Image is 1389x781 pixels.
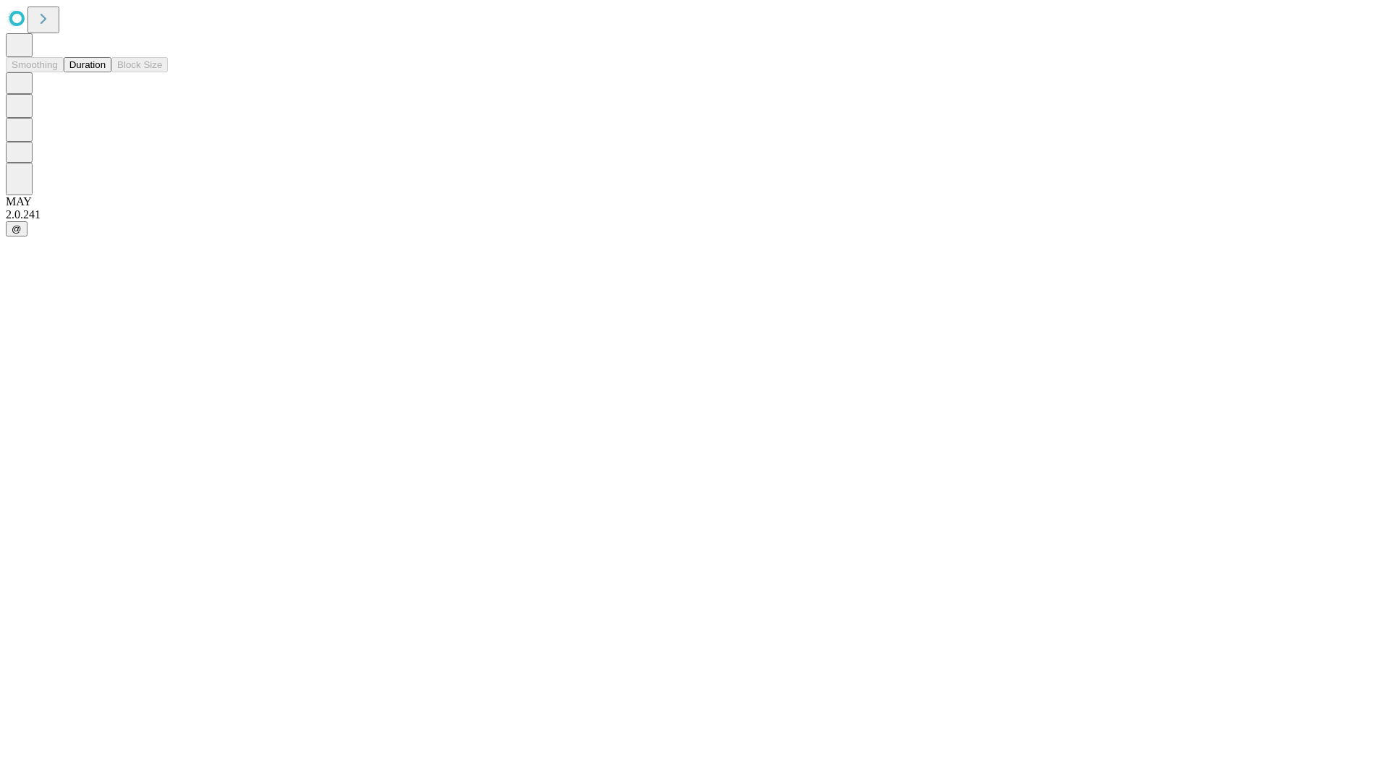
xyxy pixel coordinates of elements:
button: @ [6,221,27,236]
div: 2.0.241 [6,208,1383,221]
span: @ [12,223,22,234]
button: Block Size [111,57,168,72]
button: Smoothing [6,57,64,72]
div: MAY [6,195,1383,208]
button: Duration [64,57,111,72]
